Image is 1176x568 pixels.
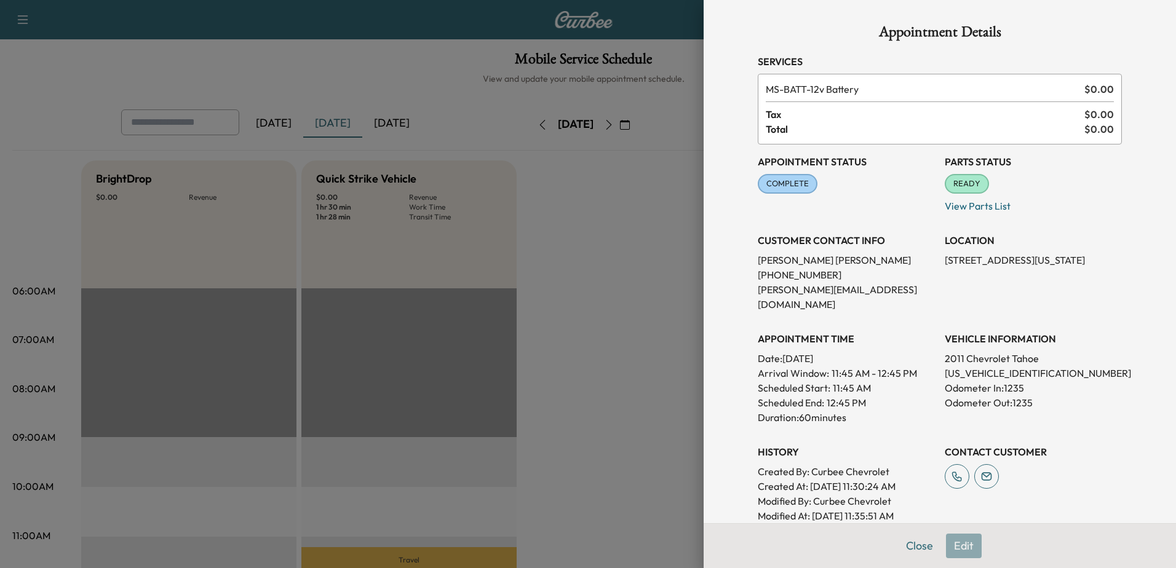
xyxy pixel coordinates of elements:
h3: VEHICLE INFORMATION [945,331,1122,346]
span: 11:45 AM - 12:45 PM [832,366,917,381]
p: Scheduled Start: [758,381,830,395]
p: Odometer Out: 1235 [945,395,1122,410]
span: Total [766,122,1084,136]
span: $ 0.00 [1084,122,1114,136]
p: Duration: 60 minutes [758,410,935,425]
span: 12v Battery [766,82,1079,97]
h3: Appointment Status [758,154,935,169]
p: Odometer In: 1235 [945,381,1122,395]
h1: Appointment Details [758,25,1122,44]
p: View Parts List [945,194,1122,213]
h3: Services [758,54,1122,69]
h3: History [758,444,935,459]
button: Close [898,534,941,558]
p: [PERSON_NAME][EMAIL_ADDRESS][DOMAIN_NAME] [758,282,935,312]
p: [PERSON_NAME] [PERSON_NAME] [758,253,935,267]
p: Modified At : [DATE] 11:35:51 AM [758,508,935,523]
p: Arrival Window: [758,366,935,381]
span: READY [946,178,988,190]
p: Date: [DATE] [758,351,935,366]
p: 11:45 AM [833,381,871,395]
span: Tax [766,107,1084,122]
p: 12:45 PM [827,395,866,410]
h3: APPOINTMENT TIME [758,331,935,346]
p: Created At : [DATE] 11:30:24 AM [758,479,935,494]
p: Created By : Curbee Chevrolet [758,464,935,479]
span: COMPLETE [759,178,816,190]
p: [PHONE_NUMBER] [758,267,935,282]
h3: CUSTOMER CONTACT INFO [758,233,935,248]
p: [US_VEHICLE_IDENTIFICATION_NUMBER] [945,366,1122,381]
h3: LOCATION [945,233,1122,248]
h3: Parts Status [945,154,1122,169]
p: 2011 Chevrolet Tahoe [945,351,1122,366]
span: $ 0.00 [1084,82,1114,97]
span: $ 0.00 [1084,107,1114,122]
h3: CONTACT CUSTOMER [945,444,1122,459]
p: [STREET_ADDRESS][US_STATE] [945,253,1122,267]
p: Modified By : Curbee Chevrolet [758,494,935,508]
p: Scheduled End: [758,395,824,410]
